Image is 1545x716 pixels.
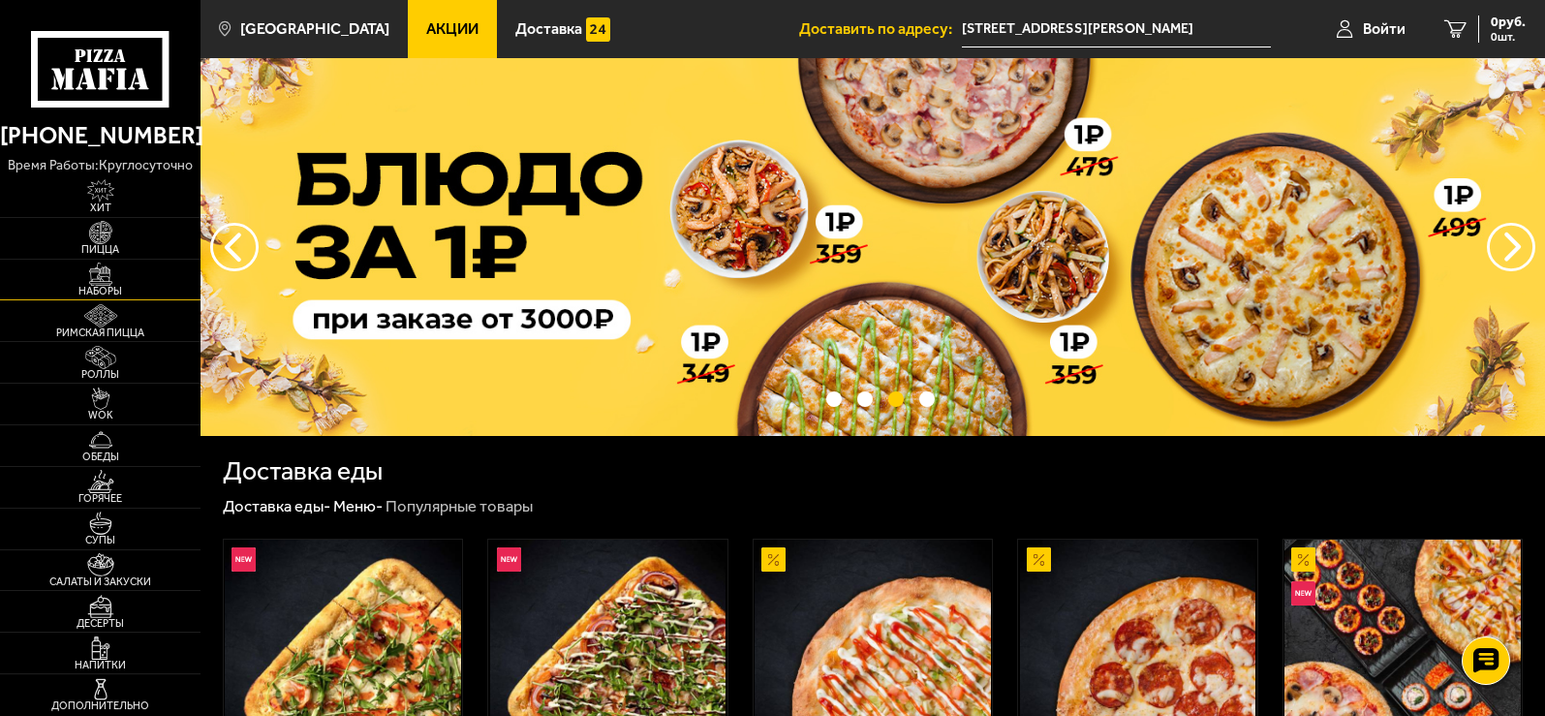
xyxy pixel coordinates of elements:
div: Популярные товары [386,496,533,517]
span: 0 шт. [1491,31,1526,43]
img: 15daf4d41897b9f0e9f617042186c801.svg [586,17,610,42]
img: Акционный [761,547,786,572]
button: следующий [210,223,259,271]
img: Акционный [1027,547,1051,572]
img: Новинка [232,547,256,572]
span: Акции [426,21,479,37]
span: Доставка [515,21,582,37]
span: 0 руб. [1491,16,1526,29]
h1: Доставка еды [223,458,383,484]
a: Меню- [333,496,383,515]
button: точки переключения [888,391,904,407]
input: Ваш адрес доставки [962,12,1271,47]
span: бульвар Александра Грина, 1 [962,12,1271,47]
img: Новинка [497,547,521,572]
span: Войти [1363,21,1406,37]
span: Доставить по адресу: [799,21,962,37]
button: точки переключения [919,391,935,407]
button: точки переключения [826,391,842,407]
a: Доставка еды- [223,496,330,515]
button: предыдущий [1487,223,1535,271]
img: Акционный [1291,547,1315,572]
img: Новинка [1291,581,1315,606]
button: точки переключения [857,391,873,407]
span: [GEOGRAPHIC_DATA] [240,21,389,37]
